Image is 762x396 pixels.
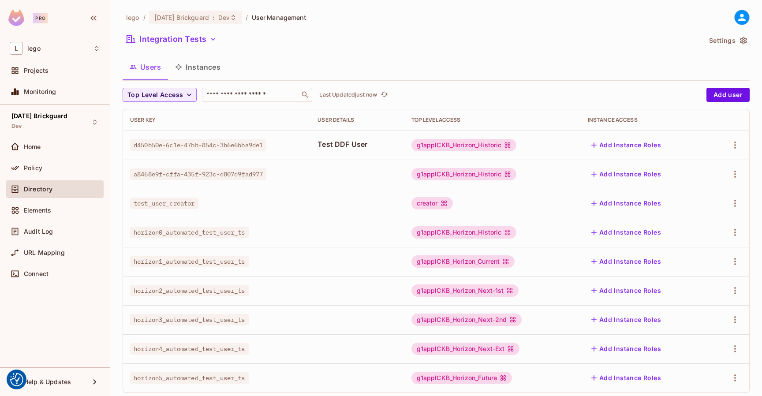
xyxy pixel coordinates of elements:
[411,168,517,180] div: g1applCKB_Horizon_Historic
[588,196,665,210] button: Add Instance Roles
[411,343,520,355] div: g1applCKB_Horizon_Next-Ext
[252,13,307,22] span: User Management
[10,42,23,55] span: L
[123,56,168,78] button: Users
[379,90,389,100] button: refresh
[130,227,249,238] span: horizon0_automated_test_user_ts
[588,225,665,239] button: Add Instance Roles
[11,112,68,120] span: [DATE] Brickguard
[411,372,512,384] div: g1applCKB_Horizon_Future
[588,371,665,385] button: Add Instance Roles
[588,254,665,269] button: Add Instance Roles
[24,378,71,385] span: Help & Updates
[218,13,230,22] span: Dev
[130,168,266,180] span: a8468e9f-cffa-435f-923c-d807d9fad977
[24,249,65,256] span: URL Mapping
[411,255,515,268] div: g1applCKB_Horizon_Current
[168,56,228,78] button: Instances
[126,13,140,22] span: the active workspace
[154,13,209,22] span: [DATE] Brickguard
[130,372,249,384] span: horizon5_automated_test_user_ts
[588,138,665,152] button: Add Instance Roles
[130,198,198,209] span: test_user_creator
[24,186,52,193] span: Directory
[27,45,41,52] span: Workspace: lego
[8,10,24,26] img: SReyMgAAAABJRU5ErkJggg==
[127,90,183,101] span: Top Level Access
[11,123,22,130] span: Dev
[24,228,53,235] span: Audit Log
[212,14,215,21] span: :
[130,256,249,267] span: horizon1_automated_test_user_ts
[130,285,249,296] span: horizon2_automated_test_user_ts
[24,164,42,172] span: Policy
[123,88,197,102] button: Top Level Access
[10,373,23,386] img: Revisit consent button
[381,90,388,99] span: refresh
[130,139,266,151] span: d450b50e-6c1e-47bb-854c-3b6e6bba9de1
[319,91,377,98] p: Last Updated just now
[24,88,56,95] span: Monitoring
[246,13,248,22] li: /
[411,197,453,209] div: creator
[588,313,665,327] button: Add Instance Roles
[143,13,146,22] li: /
[10,373,23,386] button: Consent Preferences
[411,139,517,151] div: g1applCKB_Horizon_Historic
[130,343,249,355] span: horizon4_automated_test_user_ts
[588,342,665,356] button: Add Instance Roles
[317,116,397,123] div: User Details
[24,270,49,277] span: Connect
[588,284,665,298] button: Add Instance Roles
[33,13,48,23] div: Pro
[588,116,702,123] div: Instance Access
[130,116,303,123] div: User Key
[377,90,389,100] span: Click to refresh data
[24,207,51,214] span: Elements
[706,88,750,102] button: Add user
[317,139,397,149] span: Test DDF User
[411,116,574,123] div: Top Level Access
[123,32,220,46] button: Integration Tests
[411,284,519,297] div: g1applCKB_Horizon_Next-1st
[411,314,522,326] div: g1applCKB_Horizon_Next-2nd
[130,314,249,325] span: horizon3_automated_test_user_ts
[24,67,49,74] span: Projects
[411,226,517,239] div: g1applCKB_Horizon_Historic
[706,34,750,48] button: Settings
[24,143,41,150] span: Home
[588,167,665,181] button: Add Instance Roles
